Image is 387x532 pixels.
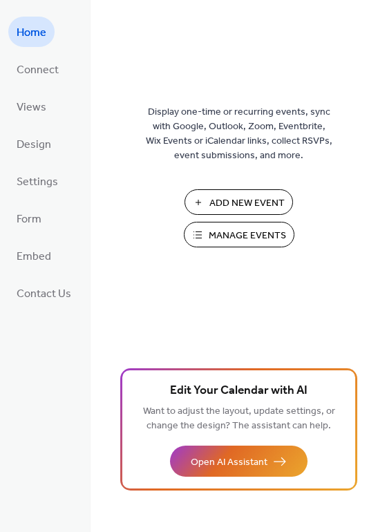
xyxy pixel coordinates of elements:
span: Open AI Assistant [191,455,267,470]
span: Add New Event [209,196,285,211]
a: Home [8,17,55,47]
span: Settings [17,171,58,193]
button: Manage Events [184,222,294,247]
span: Views [17,97,46,119]
a: Connect [8,54,67,84]
span: Home [17,22,46,44]
span: Contact Us [17,283,71,305]
span: Connect [17,59,59,82]
span: Want to adjust the layout, update settings, or change the design? The assistant can help. [143,402,335,435]
a: Contact Us [8,278,79,308]
a: Settings [8,166,66,196]
span: Manage Events [209,229,286,243]
a: Form [8,203,50,234]
button: Open AI Assistant [170,446,308,477]
button: Add New Event [185,189,293,215]
span: Form [17,209,41,231]
a: Views [8,91,55,122]
span: Design [17,134,51,156]
a: Embed [8,240,59,271]
span: Display one-time or recurring events, sync with Google, Outlook, Zoom, Eventbrite, Wix Events or ... [146,105,332,163]
a: Design [8,129,59,159]
span: Edit Your Calendar with AI [170,381,308,401]
span: Embed [17,246,51,268]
